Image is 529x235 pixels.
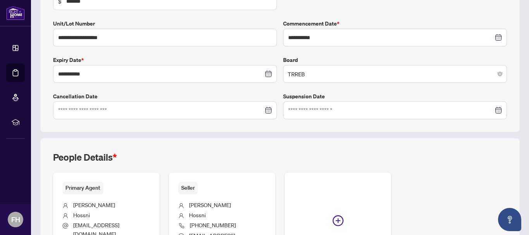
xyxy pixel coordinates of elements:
[178,182,198,194] span: Seller
[53,19,277,28] label: Unit/Lot Number
[11,214,20,225] span: FH
[190,221,236,228] span: [PHONE_NUMBER]
[333,215,344,226] span: plus-circle
[53,151,117,163] h2: People Details
[73,201,115,208] span: [PERSON_NAME]
[498,208,521,231] button: Open asap
[189,211,206,218] span: Hossni
[53,92,277,101] label: Cancellation Date
[53,56,277,64] label: Expiry Date
[283,92,507,101] label: Suspension Date
[189,201,231,208] span: [PERSON_NAME]
[73,211,90,218] span: Hossni
[283,56,507,64] label: Board
[288,67,502,81] span: TRREB
[6,6,25,20] img: logo
[283,19,507,28] label: Commencement Date
[62,182,103,194] span: Primary Agent
[498,72,502,76] span: close-circle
